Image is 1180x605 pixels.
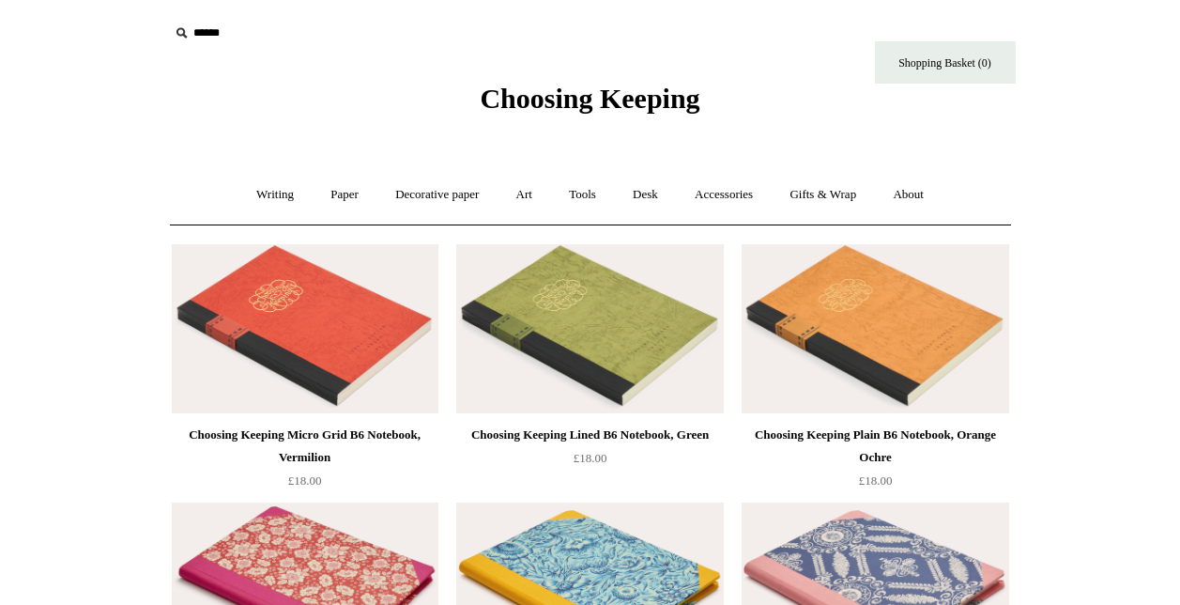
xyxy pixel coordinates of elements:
[480,98,699,111] a: Choosing Keeping
[456,244,723,413] img: Choosing Keeping Lined B6 Notebook, Green
[678,170,770,220] a: Accessories
[552,170,613,220] a: Tools
[742,424,1008,501] a: Choosing Keeping Plain B6 Notebook, Orange Ochre £18.00
[574,451,607,465] span: £18.00
[461,424,718,446] div: Choosing Keeping Lined B6 Notebook, Green
[378,170,496,220] a: Decorative paper
[875,41,1016,84] a: Shopping Basket (0)
[456,424,723,501] a: Choosing Keeping Lined B6 Notebook, Green £18.00
[314,170,375,220] a: Paper
[480,83,699,114] span: Choosing Keeping
[172,244,438,413] img: Choosing Keeping Micro Grid B6 Notebook, Vermilion
[172,424,438,501] a: Choosing Keeping Micro Grid B6 Notebook, Vermilion £18.00
[239,170,311,220] a: Writing
[742,244,1008,413] a: Choosing Keeping Plain B6 Notebook, Orange Ochre Choosing Keeping Plain B6 Notebook, Orange Ochre
[616,170,675,220] a: Desk
[773,170,873,220] a: Gifts & Wrap
[176,424,434,469] div: Choosing Keeping Micro Grid B6 Notebook, Vermilion
[456,244,723,413] a: Choosing Keeping Lined B6 Notebook, Green Choosing Keeping Lined B6 Notebook, Green
[746,424,1004,469] div: Choosing Keeping Plain B6 Notebook, Orange Ochre
[172,244,438,413] a: Choosing Keeping Micro Grid B6 Notebook, Vermilion Choosing Keeping Micro Grid B6 Notebook, Vermi...
[288,473,322,488] span: £18.00
[859,473,893,488] span: £18.00
[742,244,1008,413] img: Choosing Keeping Plain B6 Notebook, Orange Ochre
[499,170,549,220] a: Art
[876,170,941,220] a: About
